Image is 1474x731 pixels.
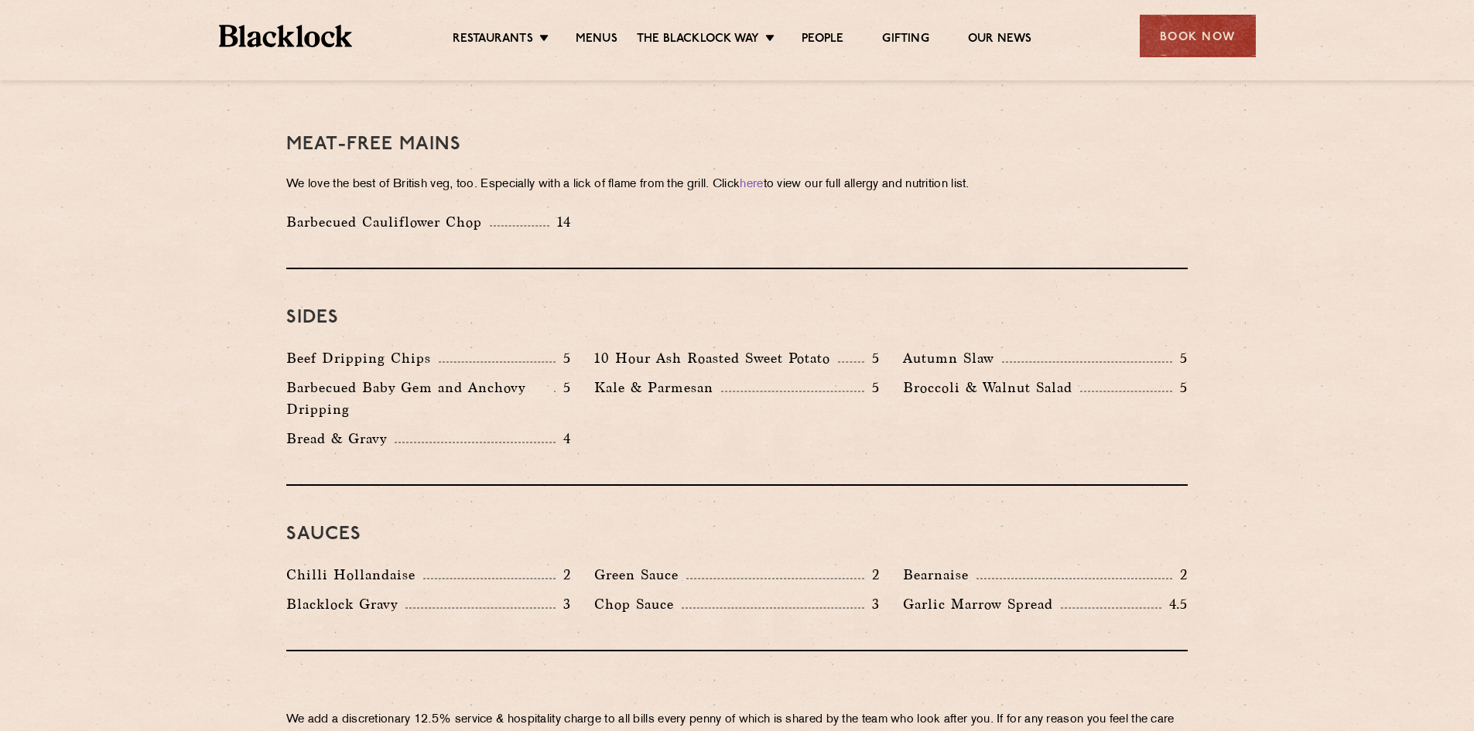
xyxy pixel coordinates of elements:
a: Restaurants [453,32,533,49]
p: Autumn Slaw [903,347,1002,369]
p: 14 [549,212,572,232]
p: 5 [1172,348,1188,368]
p: Blacklock Gravy [286,593,405,615]
h3: Sides [286,308,1188,328]
p: Bearnaise [903,564,976,586]
p: Kale & Parmesan [594,377,721,398]
p: 3 [556,594,571,614]
p: 10 Hour Ash Roasted Sweet Potato [594,347,838,369]
p: Barbecued Cauliflower Chop [286,211,490,233]
a: People [802,32,843,49]
p: Chilli Hollandaise [286,564,423,586]
a: Menus [576,32,617,49]
h3: Sauces [286,524,1188,545]
h3: Meat-Free mains [286,135,1188,155]
p: 5 [556,348,571,368]
p: Beef Dripping Chips [286,347,439,369]
p: Barbecued Baby Gem and Anchovy Dripping [286,377,554,420]
p: Broccoli & Walnut Salad [903,377,1080,398]
p: 5 [556,377,571,398]
a: Our News [968,32,1032,49]
p: 5 [864,377,880,398]
p: Chop Sauce [594,593,682,615]
a: The Blacklock Way [637,32,759,49]
p: Green Sauce [594,564,686,586]
p: 3 [864,594,880,614]
p: We love the best of British veg, too. Especially with a lick of flame from the grill. Click to vi... [286,174,1188,196]
p: 4 [556,429,571,449]
p: 5 [864,348,880,368]
p: Bread & Gravy [286,428,395,449]
a: here [740,179,763,190]
a: Gifting [882,32,929,49]
p: 4.5 [1161,594,1188,614]
p: 2 [556,565,571,585]
p: 5 [1172,377,1188,398]
div: Book Now [1140,15,1256,57]
p: 2 [864,565,880,585]
img: BL_Textured_Logo-footer-cropped.svg [219,25,353,47]
p: Garlic Marrow Spread [903,593,1061,615]
p: 2 [1172,565,1188,585]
